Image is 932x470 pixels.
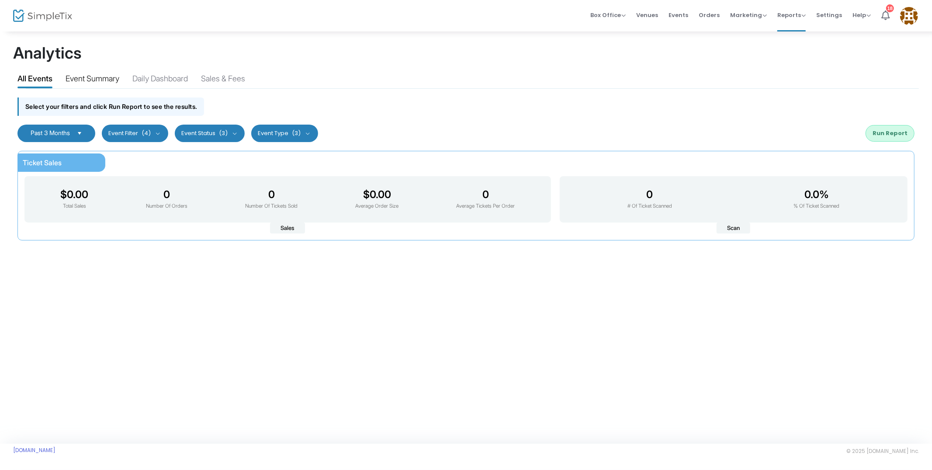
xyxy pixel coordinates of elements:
[816,4,842,26] span: Settings
[777,11,806,19] span: Reports
[636,4,658,26] span: Venues
[102,125,168,142] button: Event Filter(4)
[355,202,398,210] p: Average Order Size
[13,44,919,63] h1: Analytics
[73,130,86,137] button: Select
[17,73,52,88] div: All Events
[456,202,515,210] p: Average Tickets Per Order
[886,4,894,12] div: 18
[251,125,318,142] button: Event Type(3)
[17,97,204,115] div: Select your filters and click Run Report to see the results.
[292,130,301,137] span: (3)
[355,188,398,201] h3: $0.00
[146,202,187,210] p: Number Of Orders
[142,130,151,137] span: (4)
[175,125,245,142] button: Event Status(3)
[730,11,767,19] span: Marketing
[794,202,840,210] p: % Of Ticket Scanned
[60,202,88,210] p: Total Sales
[846,448,919,455] span: © 2025 [DOMAIN_NAME] Inc.
[201,73,245,88] div: Sales & Fees
[717,223,750,234] span: Scan
[31,129,70,136] span: Past 3 Months
[245,188,298,201] h3: 0
[627,188,672,201] h3: 0
[794,188,840,201] h3: 0.0%
[245,202,298,210] p: Number Of Tickets Sold
[852,11,871,19] span: Help
[13,447,55,454] a: [DOMAIN_NAME]
[866,125,915,142] button: Run Report
[669,4,688,26] span: Events
[66,73,119,88] div: Event Summary
[219,130,228,137] span: (3)
[23,158,62,167] span: Ticket Sales
[270,223,305,234] span: Sales
[146,188,187,201] h3: 0
[627,202,672,210] p: # Of Ticket Scanned
[132,73,188,88] div: Daily Dashboard
[456,188,515,201] h3: 0
[590,11,626,19] span: Box Office
[60,188,88,201] h3: $0.00
[699,4,720,26] span: Orders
